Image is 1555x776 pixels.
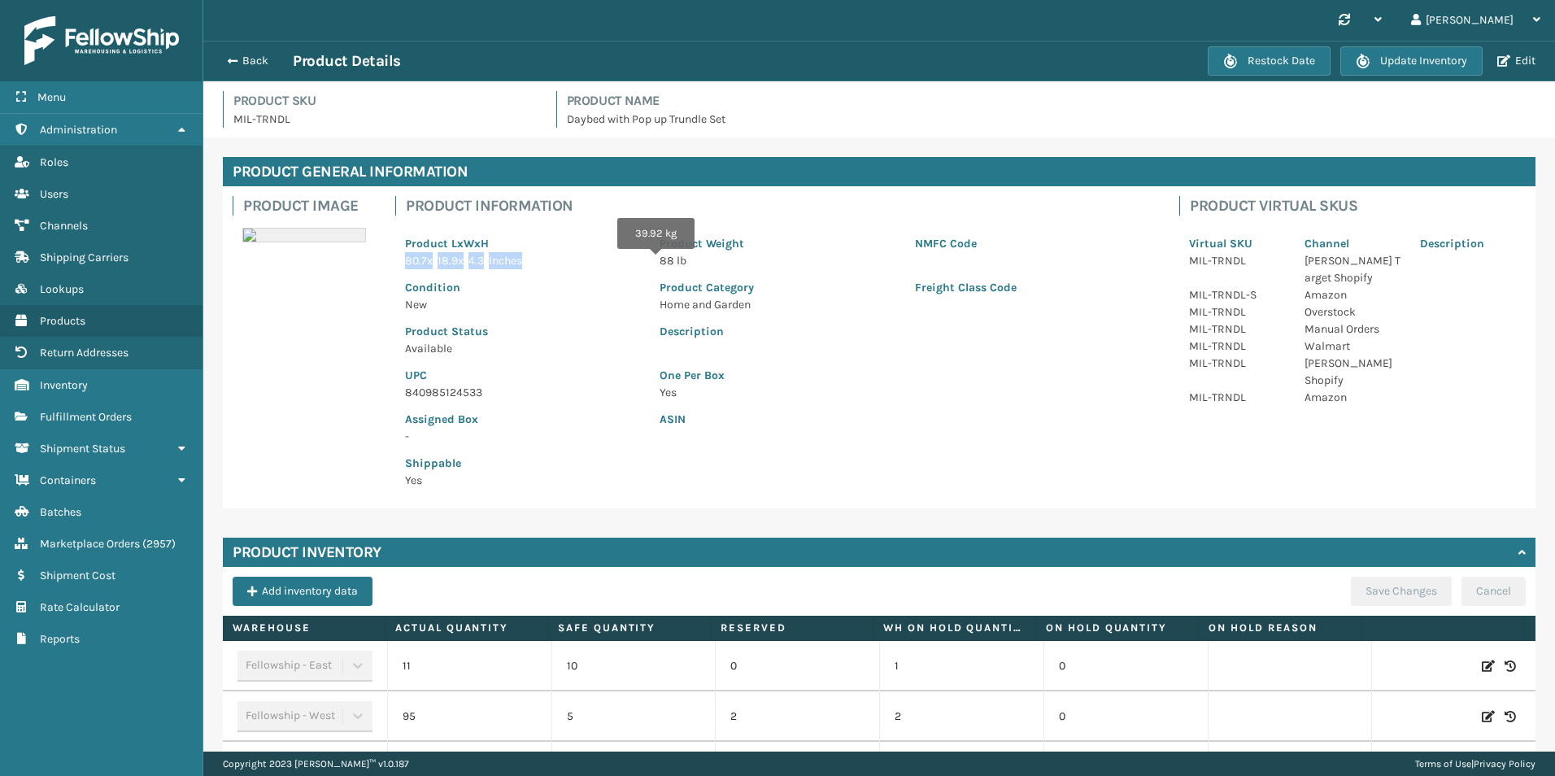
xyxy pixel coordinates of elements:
span: Rate Calculator [40,600,120,614]
button: Edit [1492,54,1540,68]
p: MIL-TRNDL [1189,320,1285,338]
p: UPC [405,367,640,384]
p: Description [1420,235,1516,252]
span: Roles [40,155,68,169]
p: Amazon [1305,389,1400,406]
p: Yes [660,384,1150,401]
i: Edit [1482,708,1495,725]
p: [PERSON_NAME] Shopify [1305,355,1400,389]
span: Inventory [40,378,88,392]
span: Users [40,187,68,201]
td: 11 [387,641,551,691]
label: On Hold Reason [1209,621,1351,635]
a: Terms of Use [1415,758,1471,769]
a: Privacy Policy [1474,758,1535,769]
p: Amazon [1305,286,1400,303]
span: Batches [40,505,81,519]
span: Menu [37,90,66,104]
p: Daybed with Pop up Trundle Set [567,111,1536,128]
i: Edit [1482,658,1495,674]
button: Cancel [1461,577,1526,606]
p: Manual Orders [1305,320,1400,338]
p: MIL-TRNDL [233,111,537,128]
td: 95 [387,691,551,742]
label: WH On hold quantity [883,621,1026,635]
label: Warehouse [233,621,375,635]
td: 1 [879,641,1043,691]
h3: Product Details [293,51,401,71]
label: Safe Quantity [558,621,700,635]
span: Inches [489,254,522,268]
span: Return Addresses [40,346,128,360]
span: 4.3 [468,254,484,268]
span: Products [40,314,85,328]
i: Inventory History [1505,658,1516,674]
span: Channels [40,219,88,233]
p: MIL-TRNDL-S [1189,286,1285,303]
td: 0 [1043,641,1208,691]
label: On Hold Quantity [1046,621,1188,635]
p: MIL-TRNDL [1189,252,1285,269]
p: NMFC Code [915,235,1150,252]
img: logo [24,16,179,65]
p: MIL-TRNDL [1189,389,1285,406]
p: New [405,296,640,313]
span: Shipping Carriers [40,251,128,264]
p: Copyright 2023 [PERSON_NAME]™ v 1.0.187 [223,752,409,776]
p: Shippable [405,455,640,472]
button: Restock Date [1208,46,1331,76]
img: 51104088640_40f294f443_o-scaled-700x700.jpg [242,228,366,242]
td: 10 [551,641,716,691]
h4: Product Image [243,196,376,216]
p: MIL-TRNDL [1189,303,1285,320]
button: Update Inventory [1340,46,1483,76]
h4: Product Virtual SKUs [1190,196,1526,216]
span: Marketplace Orders [40,537,140,551]
button: Back [218,54,293,68]
p: MIL-TRNDL [1189,355,1285,372]
p: 2 [730,708,865,725]
button: Add inventory data [233,577,372,606]
td: 2 [879,691,1043,742]
h4: Product SKU [233,91,537,111]
p: Home and Garden [660,296,895,313]
p: 840985124533 [405,384,640,401]
td: 5 [551,691,716,742]
span: Reports [40,632,80,646]
div: | [1415,752,1535,776]
span: Containers [40,473,96,487]
p: Product LxWxH [405,235,640,252]
h4: Product Inventory [233,543,381,562]
p: Virtual SKU [1189,235,1285,252]
span: 80.7 x [405,254,433,268]
i: Inventory History [1505,708,1516,725]
p: - [405,428,640,445]
span: 88 lb [660,254,686,268]
p: Product Category [660,279,895,296]
label: Reserved [721,621,863,635]
p: Condition [405,279,640,296]
h4: Product Name [567,91,1536,111]
p: Freight Class Code [915,279,1150,296]
p: Available [405,340,640,357]
p: Description [660,323,1150,340]
span: 18.9 x [438,254,464,268]
span: Fulfillment Orders [40,410,132,424]
p: Assigned Box [405,411,640,428]
p: ASIN [660,411,1150,428]
p: One Per Box [660,367,1150,384]
p: Overstock [1305,303,1400,320]
label: Actual Quantity [395,621,538,635]
p: Product Weight [660,235,895,252]
p: Walmart [1305,338,1400,355]
span: Shipment Cost [40,569,115,582]
p: Product Status [405,323,640,340]
span: Shipment Status [40,442,125,456]
p: Channel [1305,235,1400,252]
h4: Product Information [406,196,1160,216]
span: Lookups [40,282,84,296]
span: ( 2957 ) [142,537,176,551]
td: 0 [1043,691,1208,742]
p: [PERSON_NAME] Target Shopify [1305,252,1400,286]
span: Administration [40,123,117,137]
